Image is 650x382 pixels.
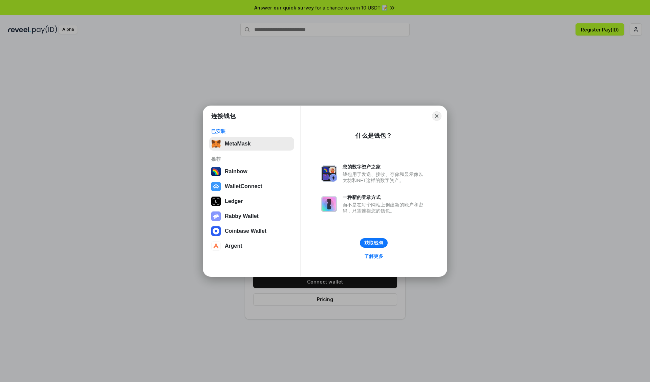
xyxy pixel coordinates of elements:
[364,253,383,259] div: 了解更多
[321,196,337,212] img: svg+xml,%3Csvg%20xmlns%3D%22http%3A%2F%2Fwww.w3.org%2F2000%2Fsvg%22%20fill%3D%22none%22%20viewBox...
[211,211,221,221] img: svg+xml,%3Csvg%20xmlns%3D%22http%3A%2F%2Fwww.w3.org%2F2000%2Fsvg%22%20fill%3D%22none%22%20viewBox...
[209,165,294,178] button: Rainbow
[343,164,427,170] div: 您的数字资产之家
[211,197,221,206] img: svg+xml,%3Csvg%20xmlns%3D%22http%3A%2F%2Fwww.w3.org%2F2000%2Fsvg%22%20width%3D%2228%22%20height%3...
[364,240,383,246] div: 获取钱包
[225,243,242,249] div: Argent
[211,128,292,134] div: 已安装
[225,183,262,189] div: WalletConnect
[211,182,221,191] img: svg+xml,%3Csvg%20width%3D%2228%22%20height%3D%2228%22%20viewBox%3D%220%200%2028%2028%22%20fill%3D...
[209,137,294,151] button: MetaMask
[225,213,259,219] div: Rabby Wallet
[209,239,294,253] button: Argent
[225,198,243,204] div: Ledger
[225,141,251,147] div: MetaMask
[211,139,221,149] img: svg+xml,%3Csvg%20fill%3D%22none%22%20height%3D%2233%22%20viewBox%3D%220%200%2035%2033%22%20width%...
[225,168,247,175] div: Rainbow
[360,252,387,261] a: 了解更多
[209,224,294,238] button: Coinbase Wallet
[211,226,221,236] img: svg+xml,%3Csvg%20width%3D%2228%22%20height%3D%2228%22%20viewBox%3D%220%200%2028%2028%22%20fill%3D...
[211,112,236,120] h1: 连接钱包
[343,171,427,183] div: 钱包用于发送、接收、存储和显示像以太坊和NFT这样的数字资产。
[355,132,392,140] div: 什么是钱包？
[225,228,266,234] div: Coinbase Wallet
[321,165,337,182] img: svg+xml,%3Csvg%20xmlns%3D%22http%3A%2F%2Fwww.w3.org%2F2000%2Fsvg%22%20fill%3D%22none%22%20viewBox...
[209,209,294,223] button: Rabby Wallet
[209,195,294,208] button: Ledger
[343,194,427,200] div: 一种新的登录方式
[360,238,388,248] button: 获取钱包
[343,202,427,214] div: 而不是在每个网站上创建新的账户和密码，只需连接您的钱包。
[432,111,441,121] button: Close
[209,180,294,193] button: WalletConnect
[211,156,292,162] div: 推荐
[211,167,221,176] img: svg+xml,%3Csvg%20width%3D%22120%22%20height%3D%22120%22%20viewBox%3D%220%200%20120%20120%22%20fil...
[211,241,221,251] img: svg+xml,%3Csvg%20width%3D%2228%22%20height%3D%2228%22%20viewBox%3D%220%200%2028%2028%22%20fill%3D...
